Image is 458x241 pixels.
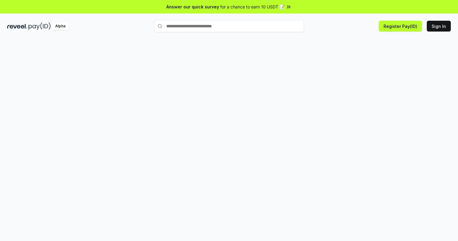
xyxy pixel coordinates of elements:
[427,21,451,32] button: Sign In
[29,23,51,30] img: pay_id
[220,4,285,10] span: for a chance to earn 10 USDT 📝
[52,23,69,30] div: Alpha
[7,23,27,30] img: reveel_dark
[166,4,219,10] span: Answer our quick survey
[379,21,422,32] button: Register Pay(ID)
